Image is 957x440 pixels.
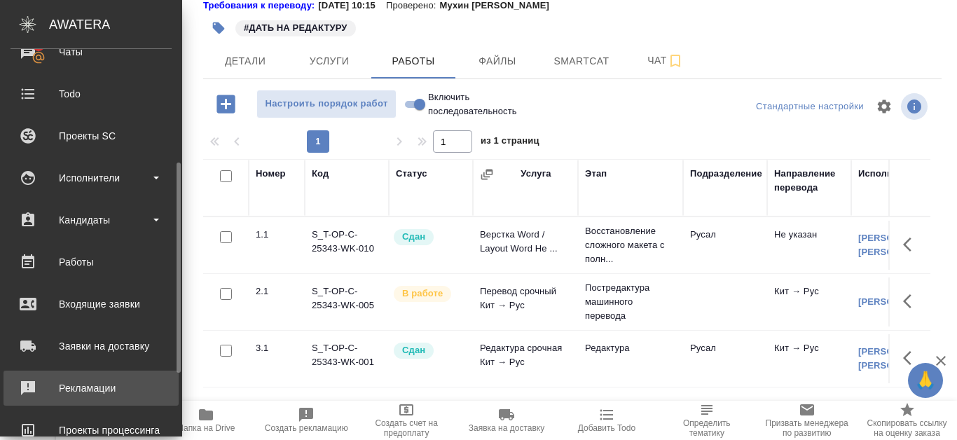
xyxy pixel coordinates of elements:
[578,423,635,433] span: Добавить Todo
[774,167,844,195] div: Направление перевода
[4,371,179,406] a: Рекламации
[473,277,578,326] td: Перевод срочный Кит → Рус
[895,284,928,318] button: Здесь прячутся важные кнопки
[521,167,551,181] div: Услуга
[428,90,517,118] span: Включить последовательность
[305,221,389,270] td: S_T-OP-C-25343-WK-010
[585,224,676,266] p: Восстановление сложного макета с полн...
[632,52,699,69] span: Чат
[265,423,348,433] span: Создать рекламацию
[908,363,943,398] button: 🙏
[480,167,494,181] button: Сгруппировать
[767,221,851,270] td: Не указан
[690,167,762,181] div: Подразделение
[296,53,363,70] span: Услуги
[402,230,425,244] p: Сдан
[212,53,279,70] span: Детали
[473,221,578,270] td: Верстка Word / Layout Word Не ...
[177,423,235,433] span: Папка на Drive
[396,167,427,181] div: Статус
[914,366,937,395] span: 🙏
[11,252,172,273] div: Работы
[305,277,389,326] td: S_T-OP-C-25343-WK-005
[585,341,676,355] p: Редактура
[683,334,767,383] td: Русал
[556,401,656,440] button: Добавить Todo
[256,401,357,440] button: Создать рекламацию
[656,401,757,440] button: Определить тематику
[11,83,172,104] div: Todo
[380,53,447,70] span: Работы
[11,125,172,146] div: Проекты SC
[305,334,389,383] td: S_T-OP-C-25343-WK-001
[256,341,298,355] div: 3.1
[858,233,936,257] a: [PERSON_NAME] [PERSON_NAME]
[865,418,949,438] span: Скопировать ссылку на оценку заказа
[4,34,179,69] a: 15Чаты
[4,76,179,111] a: Todo
[464,53,531,70] span: Файлы
[765,418,848,438] span: Призвать менеджера по развитию
[11,294,172,315] div: Входящие заявки
[402,287,443,301] p: В работе
[312,167,329,181] div: Код
[667,53,684,69] svg: Подписаться
[256,90,397,118] button: Настроить порядок работ
[867,90,901,123] span: Настроить таблицу
[665,418,748,438] span: Определить тематику
[901,93,930,120] span: Посмотреть информацию
[858,167,920,181] div: Исполнитель
[357,401,457,440] button: Создать счет на предоплату
[585,167,607,181] div: Этап
[392,228,466,247] div: Менеджер проверил работу исполнителя, передает ее на следующий этап
[473,334,578,383] td: Редактура срочная Кит → Рус
[767,277,851,326] td: Кит → Рус
[548,53,615,70] span: Smartcat
[858,296,936,307] a: [PERSON_NAME]
[256,284,298,298] div: 2.1
[481,132,539,153] span: из 1 страниц
[858,346,936,371] a: [PERSON_NAME] [PERSON_NAME]
[264,96,389,112] span: Настроить порядок работ
[895,228,928,261] button: Здесь прячутся важные кнопки
[203,13,234,43] button: Добавить тэг
[402,343,425,357] p: Сдан
[244,21,347,35] p: #ДАТЬ НА РЕДАКТУРУ
[585,281,676,323] p: Постредактура машинного перевода
[757,401,857,440] button: Призвать менеджера по развитию
[11,41,172,62] div: Чаты
[11,209,172,231] div: Кандидаты
[256,167,286,181] div: Номер
[752,96,867,118] div: split button
[895,341,928,375] button: Здесь прячутся важные кнопки
[4,118,179,153] a: Проекты SC
[11,167,172,188] div: Исполнители
[207,90,245,118] button: Добавить работу
[156,401,256,440] button: Папка на Drive
[457,401,557,440] button: Заявка на доставку
[365,418,448,438] span: Создать счет на предоплату
[49,11,182,39] div: AWATERA
[392,341,466,360] div: Менеджер проверил работу исполнителя, передает ее на следующий этап
[469,423,544,433] span: Заявка на доставку
[234,21,357,33] span: ДАТЬ НА РЕДАКТУРУ
[4,245,179,280] a: Работы
[11,336,172,357] div: Заявки на доставку
[683,221,767,270] td: Русал
[4,329,179,364] a: Заявки на доставку
[11,378,172,399] div: Рекламации
[767,334,851,383] td: Кит → Рус
[256,228,298,242] div: 1.1
[392,284,466,303] div: Исполнитель выполняет работу
[4,287,179,322] a: Входящие заявки
[857,401,957,440] button: Скопировать ссылку на оценку заказа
